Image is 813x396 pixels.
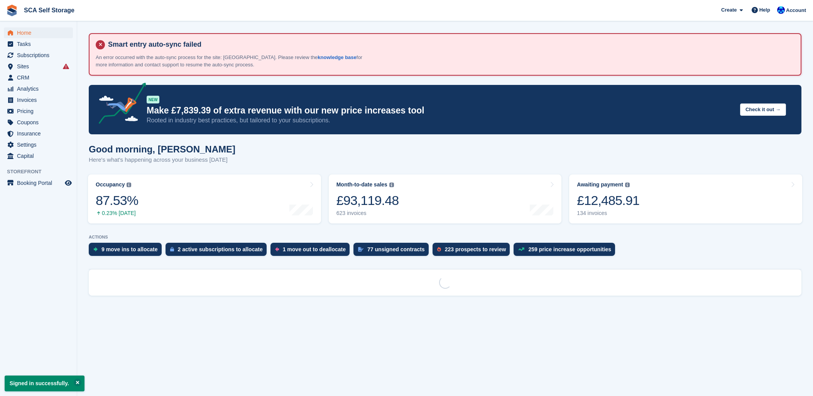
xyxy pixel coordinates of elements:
[17,95,63,105] span: Invoices
[283,246,346,252] div: 1 move out to deallocate
[759,6,770,14] span: Help
[740,103,786,116] button: Check it out →
[4,27,73,38] a: menu
[178,246,263,252] div: 2 active subscriptions to allocate
[17,106,63,117] span: Pricing
[437,247,441,252] img: prospect-51fa495bee0391a8d652442698ab0144808aea92771e9ea1ae160a38d050c398.svg
[63,63,69,69] i: Smart entry sync failures have occurred
[625,183,630,187] img: icon-info-grey-7440780725fd019a000dd9b08b2336e03edf1995a4989e88bcd33f0948082b44.svg
[170,247,174,252] img: active_subscription_to_allocate_icon-d502201f5373d7db506a760aba3b589e785aa758c864c3986d89f69b8ff3...
[6,5,18,16] img: stora-icon-8386f47178a22dfd0bd8f6a31ec36ba5ce8667c1dd55bd0f319d3a0aa187defe.svg
[101,246,158,252] div: 9 move ins to allocate
[329,174,562,223] a: Month-to-date sales £93,119.48 623 invoices
[577,193,639,208] div: £12,485.91
[166,243,270,260] a: 2 active subscriptions to allocate
[275,247,279,252] img: move_outs_to_deallocate_icon-f764333ba52eb49d3ac5e1228854f67142a1ed5810a6f6cc68b1a99e826820c5.svg
[96,54,366,69] p: An error occurred with the auto-sync process for the site: [GEOGRAPHIC_DATA]. Please review the f...
[367,246,425,252] div: 77 unsigned contracts
[389,183,394,187] img: icon-info-grey-7440780725fd019a000dd9b08b2336e03edf1995a4989e88bcd33f0948082b44.svg
[4,39,73,49] a: menu
[4,95,73,105] a: menu
[358,247,363,252] img: contract_signature_icon-13c848040528278c33f63329250d36e43548de30e8caae1d1a13099fd9432cc5.svg
[721,6,737,14] span: Create
[64,178,73,188] a: Preview store
[21,4,78,17] a: SCA Self Storage
[336,210,399,217] div: 623 invoices
[17,117,63,128] span: Coupons
[17,50,63,61] span: Subscriptions
[96,193,138,208] div: 87.53%
[93,247,98,252] img: move_ins_to_allocate_icon-fdf77a2bb77ea45bf5b3d319d69a93e2d87916cf1d5bf7949dd705db3b84f3ca.svg
[96,210,138,217] div: 0.23% [DATE]
[786,7,806,14] span: Account
[17,128,63,139] span: Insurance
[4,106,73,117] a: menu
[5,376,85,391] p: Signed in successfully.
[4,151,73,161] a: menu
[4,61,73,72] a: menu
[4,139,73,150] a: menu
[147,116,734,125] p: Rooted in industry best practices, but tailored to your subscriptions.
[17,39,63,49] span: Tasks
[336,181,387,188] div: Month-to-date sales
[17,61,63,72] span: Sites
[514,243,619,260] a: 259 price increase opportunities
[270,243,353,260] a: 1 move out to deallocate
[528,246,611,252] div: 259 price increase opportunities
[445,246,506,252] div: 223 prospects to review
[353,243,433,260] a: 77 unsigned contracts
[92,83,146,127] img: price-adjustments-announcement-icon-8257ccfd72463d97f412b2fc003d46551f7dbcb40ab6d574587a9cd5c0d94...
[777,6,785,14] img: Kelly Neesham
[318,54,356,60] a: knowledge base
[147,96,159,103] div: NEW
[4,117,73,128] a: menu
[4,128,73,139] a: menu
[17,72,63,83] span: CRM
[518,247,524,251] img: price_increase_opportunities-93ffe204e8149a01c8c9dc8f82e8f89637d9d84a8eef4429ea346261dce0b2c0.svg
[577,181,623,188] div: Awaiting payment
[336,193,399,208] div: £93,119.48
[89,235,801,240] p: ACTIONS
[17,27,63,38] span: Home
[105,40,794,49] h4: Smart entry auto-sync failed
[7,168,77,176] span: Storefront
[577,210,639,217] div: 134 invoices
[17,139,63,150] span: Settings
[127,183,131,187] img: icon-info-grey-7440780725fd019a000dd9b08b2336e03edf1995a4989e88bcd33f0948082b44.svg
[4,50,73,61] a: menu
[147,105,734,116] p: Make £7,839.39 of extra revenue with our new price increases tool
[433,243,514,260] a: 223 prospects to review
[569,174,802,223] a: Awaiting payment £12,485.91 134 invoices
[17,178,63,188] span: Booking Portal
[89,156,235,164] p: Here's what's happening across your business [DATE]
[96,181,125,188] div: Occupancy
[4,178,73,188] a: menu
[89,144,235,154] h1: Good morning, [PERSON_NAME]
[88,174,321,223] a: Occupancy 87.53% 0.23% [DATE]
[4,72,73,83] a: menu
[17,83,63,94] span: Analytics
[17,151,63,161] span: Capital
[4,83,73,94] a: menu
[89,243,166,260] a: 9 move ins to allocate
